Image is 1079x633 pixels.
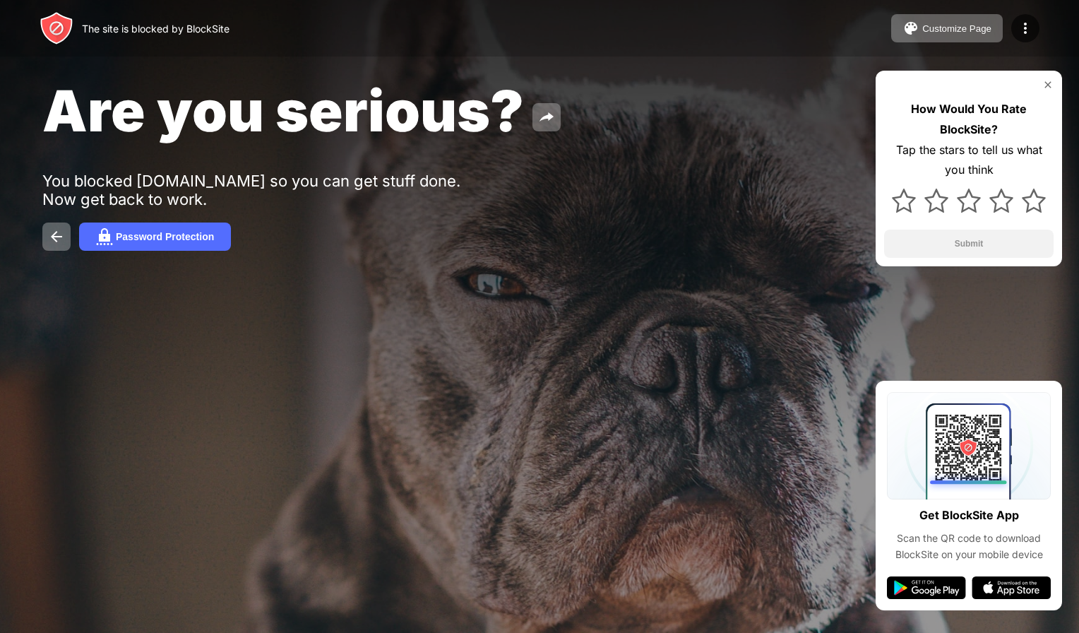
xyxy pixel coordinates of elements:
[42,76,524,145] span: Are you serious?
[887,531,1051,562] div: Scan the QR code to download BlockSite on your mobile device
[1022,189,1046,213] img: star.svg
[887,392,1051,499] img: qrcode.svg
[116,231,214,242] div: Password Protection
[922,23,991,34] div: Customize Page
[1042,79,1054,90] img: rate-us-close.svg
[972,576,1051,599] img: app-store.svg
[40,11,73,45] img: header-logo.svg
[957,189,981,213] img: star.svg
[82,23,229,35] div: The site is blocked by BlockSite
[538,109,555,126] img: share.svg
[891,14,1003,42] button: Customize Page
[919,505,1019,526] div: Get BlockSite App
[48,228,65,245] img: back.svg
[79,223,231,251] button: Password Protection
[884,140,1054,181] div: Tap the stars to tell us what you think
[892,189,916,213] img: star.svg
[884,99,1054,140] div: How Would You Rate BlockSite?
[902,20,919,37] img: pallet.svg
[924,189,948,213] img: star.svg
[887,576,966,599] img: google-play.svg
[1017,20,1034,37] img: menu-icon.svg
[96,228,113,245] img: password.svg
[989,189,1013,213] img: star.svg
[42,172,479,208] div: You blocked [DOMAIN_NAME] so you can get stuff done. Now get back to work.
[884,230,1054,258] button: Submit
